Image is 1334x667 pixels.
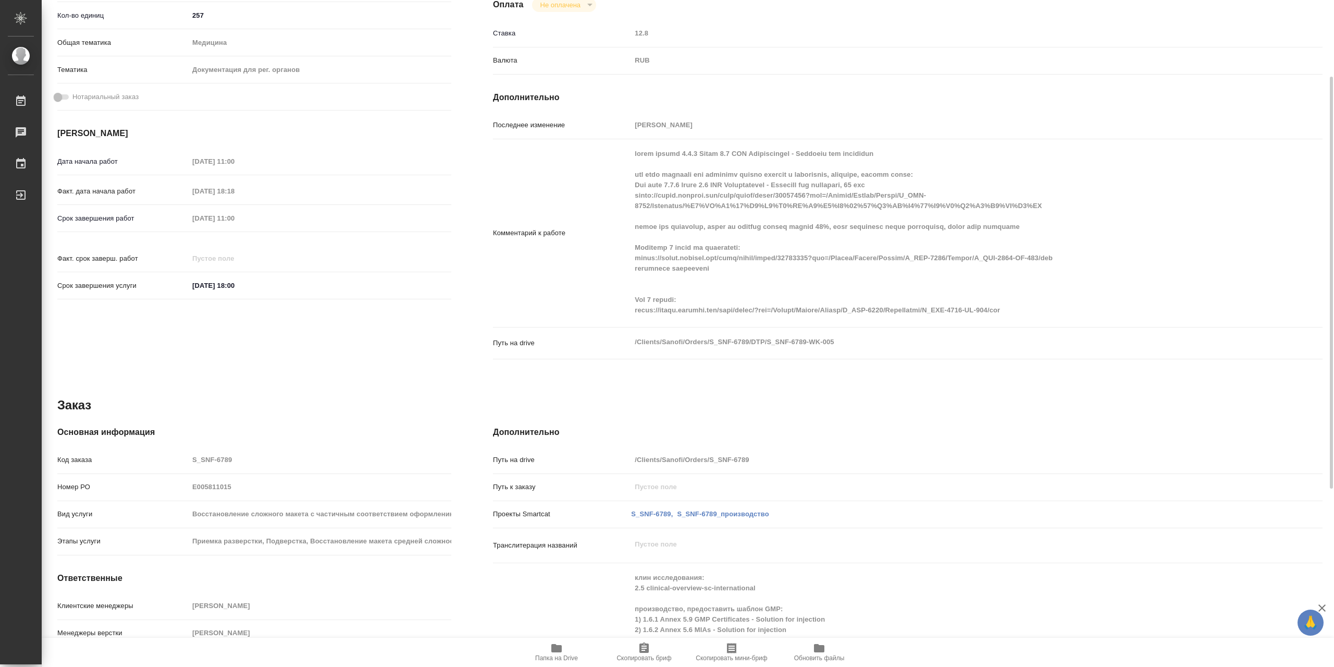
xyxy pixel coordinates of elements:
[631,452,1253,467] input: Пустое поле
[631,145,1253,319] textarea: lorem ipsumd 4.4.3 Sitam 8.7 CON Adipiscingel - Seddoeiu tem incididun utl etdo magnaali eni admi...
[535,654,578,662] span: Папка на Drive
[57,253,189,264] p: Факт. срок заверш. работ
[631,510,673,518] a: S_SNF-6789,
[616,654,671,662] span: Скопировать бриф
[493,509,631,519] p: Проекты Smartcat
[189,154,280,169] input: Пустое поле
[1298,610,1324,636] button: 🙏
[57,10,189,21] p: Кол-во единиц
[493,91,1323,104] h4: Дополнительно
[57,127,451,140] h4: [PERSON_NAME]
[631,52,1253,69] div: RUB
[72,92,139,102] span: Нотариальный заказ
[57,281,189,291] p: Срок завершения услуги
[189,625,451,640] input: Пустое поле
[631,26,1253,41] input: Пустое поле
[57,65,189,75] p: Тематика
[57,455,189,465] p: Код заказа
[493,482,631,492] p: Путь к заказу
[493,228,631,238] p: Комментарий к работе
[57,482,189,492] p: Номер РО
[189,251,280,266] input: Пустое поле
[696,654,767,662] span: Скопировать мини-бриф
[600,638,688,667] button: Скопировать бриф
[493,455,631,465] p: Путь на drive
[513,638,600,667] button: Папка на Drive
[57,186,189,197] p: Факт. дата начала работ
[57,628,189,638] p: Менеджеры верстки
[631,117,1253,132] input: Пустое поле
[631,333,1253,351] textarea: /Clients/Sanofi/Orders/S_SNF-6789/DTP/S_SNF-6789-WK-005
[57,38,189,48] p: Общая тематика
[57,397,91,414] h2: Заказ
[189,184,280,199] input: Пустое поле
[631,479,1253,494] input: Пустое поле
[493,120,631,130] p: Последнее изменение
[57,601,189,611] p: Клиентские менеджеры
[57,426,451,439] h4: Основная информация
[688,638,775,667] button: Скопировать мини-бриф
[57,572,451,585] h4: Ответственные
[493,426,1323,439] h4: Дополнительно
[189,452,451,467] input: Пустое поле
[677,510,769,518] a: S_SNF-6789_производство
[794,654,845,662] span: Обновить файлы
[493,338,631,348] p: Путь на drive
[189,34,451,52] div: Медицина
[189,8,451,23] input: ✎ Введи что-нибудь
[189,61,451,79] div: Документация для рег. органов
[189,533,451,549] input: Пустое поле
[57,213,189,224] p: Срок завершения работ
[57,156,189,167] p: Дата начала работ
[1302,612,1319,634] span: 🙏
[493,540,631,551] p: Транслитерация названий
[537,1,584,9] button: Не оплачена
[57,536,189,547] p: Этапы услуги
[189,211,280,226] input: Пустое поле
[775,638,863,667] button: Обновить файлы
[189,598,451,613] input: Пустое поле
[493,55,631,66] p: Валюта
[57,509,189,519] p: Вид услуги
[189,506,451,522] input: Пустое поле
[189,479,451,494] input: Пустое поле
[189,278,280,293] input: ✎ Введи что-нибудь
[493,28,631,39] p: Ставка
